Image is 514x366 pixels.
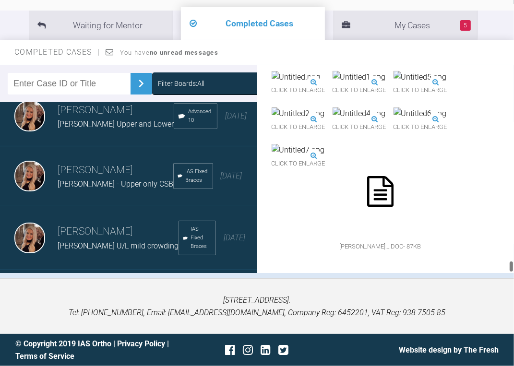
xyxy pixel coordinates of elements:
[188,107,213,125] span: Advanced 10
[14,223,45,253] img: Emma Wall
[58,179,173,189] span: [PERSON_NAME] - Upper only CSB
[224,233,245,242] span: [DATE]
[117,339,165,348] a: Privacy Policy
[272,156,325,171] span: Click to enlarge
[14,47,100,57] span: Completed Cases
[272,83,325,98] span: Click to enlarge
[14,161,45,191] img: Emma Wall
[272,71,321,83] img: Untitled.png
[272,107,325,120] img: Untitled2.png
[14,101,45,131] img: Emma Wall
[185,167,208,185] span: IAS Fixed Braces
[333,240,429,255] span: [PERSON_NAME]….doc - 87KB
[333,120,386,135] span: Click to enlarge
[58,102,174,118] h3: [PERSON_NAME]
[460,20,471,31] span: 5
[272,120,325,135] span: Click to enlarge
[15,294,499,319] p: [STREET_ADDRESS]. Tel: [PHONE_NUMBER], Email: [EMAIL_ADDRESS][DOMAIN_NAME], Company Reg: 6452201,...
[150,49,218,56] strong: no unread messages
[272,144,325,156] img: Untitled7.png
[133,76,149,91] img: chevronRight.28bd32b0.svg
[394,107,447,120] img: Untitled6.png
[394,120,447,135] span: Click to enlarge
[394,83,447,98] span: Click to enlarge
[221,171,242,180] span: [DATE]
[225,111,247,120] span: [DATE]
[333,107,386,120] img: Untitled4.png
[399,345,499,354] a: Website design by The Fresh
[158,78,204,89] div: Filter Boards: All
[15,352,74,361] a: Terms of Service
[29,11,173,40] li: Waiting for Mentor
[58,162,173,178] h3: [PERSON_NAME]
[58,119,174,129] span: [PERSON_NAME] Upper and Lower
[333,83,386,98] span: Click to enlarge
[8,73,131,94] input: Enter Case ID or Title
[15,338,177,362] div: © Copyright 2019 IAS Ortho | |
[58,241,179,250] span: [PERSON_NAME] U/L mild crowding
[120,49,218,56] span: You have
[333,11,477,40] li: My Cases
[191,225,212,251] span: IAS Fixed Braces
[58,224,179,240] h3: [PERSON_NAME]
[394,71,447,83] img: Untitled5.png
[181,7,325,40] li: Completed Cases
[333,71,386,83] img: Untitled1.png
